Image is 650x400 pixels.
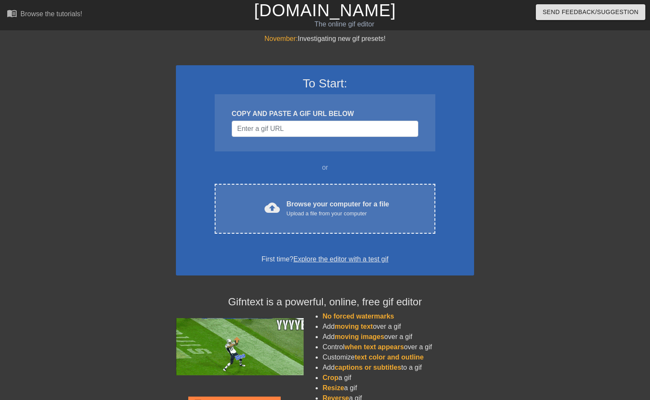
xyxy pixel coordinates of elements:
a: Browse the tutorials! [7,8,82,21]
h3: To Start: [187,76,463,91]
button: Send Feedback/Suggestion [536,4,645,20]
li: Add over a gif [322,322,474,332]
li: Control over a gif [322,342,474,352]
a: [DOMAIN_NAME] [254,1,396,20]
div: Upload a file from your computer [287,209,389,218]
div: Browse the tutorials! [20,10,82,17]
div: First time? [187,254,463,264]
span: November: [265,35,298,42]
a: Explore the editor with a test gif [293,255,388,263]
div: COPY AND PASTE A GIF URL BELOW [232,109,418,119]
div: The online gif editor [221,19,468,29]
li: a gif [322,373,474,383]
span: menu_book [7,8,17,18]
div: Browse your computer for a file [287,199,389,218]
li: Add over a gif [322,332,474,342]
span: cloud_upload [265,200,280,215]
span: Send Feedback/Suggestion [543,7,638,17]
div: Investigating new gif presets! [176,34,474,44]
span: moving text [335,323,373,330]
li: a gif [322,383,474,393]
input: Username [232,121,418,137]
li: Customize [322,352,474,362]
img: football_small.gif [176,318,304,375]
span: when text appears [345,343,404,351]
span: Crop [322,374,338,381]
span: No forced watermarks [322,313,394,320]
h4: Gifntext is a powerful, online, free gif editor [176,296,474,308]
li: Add to a gif [322,362,474,373]
div: or [198,162,452,173]
span: Resize [322,384,344,391]
span: captions or subtitles [335,364,401,371]
span: text color and outline [355,354,424,361]
span: moving images [335,333,384,340]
